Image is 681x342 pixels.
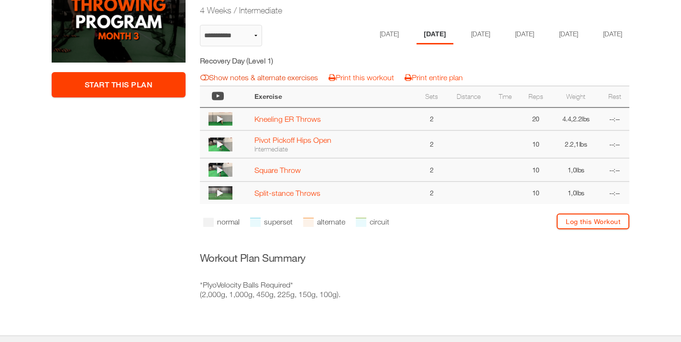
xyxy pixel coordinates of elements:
[520,182,552,204] td: 10
[508,25,541,44] li: Day 4
[600,182,629,204] td: --:--
[254,136,331,144] a: Pivot Pickoff Hips Open
[356,214,389,230] li: circuit
[254,166,301,174] a: Square Throw
[209,186,232,200] img: thumbnail.png
[254,189,320,197] a: Split-stance Throws
[373,25,406,44] li: Day 1
[552,86,600,107] th: Weight
[200,251,630,266] h3: Workout Plan Summary
[329,73,394,82] a: Print this workout
[557,214,629,229] a: Log this Workout
[552,107,600,130] td: 4.4,2.2
[254,145,412,153] div: Intermediate
[552,130,600,158] td: 2.2,1
[552,158,600,181] td: 1,0
[576,189,584,197] span: lbs
[52,72,186,97] a: Start This Plan
[200,4,556,16] h2: 4 Weeks / Intermediate
[600,86,629,107] th: Rest
[596,25,629,44] li: Day 6
[490,86,520,107] th: Time
[417,182,447,204] td: 2
[600,107,629,130] td: --:--
[200,55,371,66] h5: Recovery Day (Level 1)
[417,107,447,130] td: 2
[417,130,447,158] td: 2
[520,107,552,130] td: 20
[464,25,497,44] li: Day 3
[200,280,630,300] p: *PlyoVelocity Balls Required* (2,000g, 1,000g, 450g, 225g, 150g, 100g).
[552,182,600,204] td: 1,0
[303,214,345,230] li: alternate
[209,112,232,126] img: thumbnail.png
[600,158,629,181] td: --:--
[417,25,453,44] li: Day 2
[600,130,629,158] td: --:--
[520,86,552,107] th: Reps
[200,73,318,82] a: Show notes & alternate exercises
[576,166,584,174] span: lbs
[552,25,585,44] li: Day 5
[417,86,447,107] th: Sets
[447,86,491,107] th: Distance
[250,86,417,107] th: Exercise
[520,158,552,181] td: 10
[250,214,293,230] li: superset
[254,115,321,123] a: Kneeling ER Throws
[209,138,232,151] img: thumbnail.png
[417,158,447,181] td: 2
[520,130,552,158] td: 10
[405,73,463,82] a: Print entire plan
[579,140,587,148] span: lbs
[582,115,590,123] span: lbs
[203,214,240,230] li: normal
[209,163,232,176] img: thumbnail.png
